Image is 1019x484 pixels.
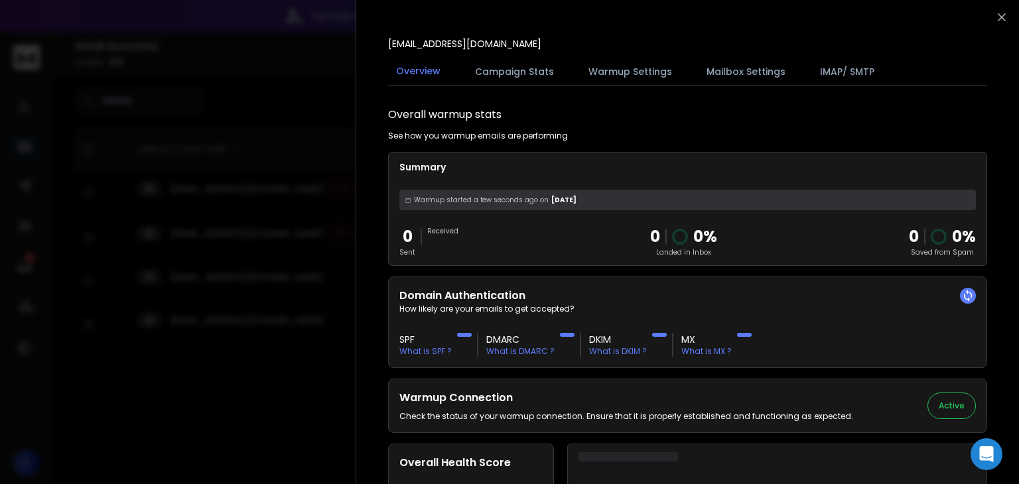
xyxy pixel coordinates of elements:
p: Check the status of your warmup connection. Ensure that it is properly established and functionin... [399,411,853,422]
p: 0 % [952,226,976,247]
p: How likely are your emails to get accepted? [399,304,976,314]
button: Mailbox Settings [699,57,793,86]
p: [EMAIL_ADDRESS][DOMAIN_NAME] [388,37,541,50]
p: Saved from Spam [909,247,976,257]
p: See how you warmup emails are performing [388,131,568,141]
button: IMAP/ SMTP [812,57,882,86]
button: Active [927,393,976,419]
h3: MX [681,333,732,346]
p: 0 [399,226,415,247]
h3: SPF [399,333,452,346]
strong: 0 [909,225,919,247]
h1: Overall warmup stats [388,107,502,123]
div: [DATE] [399,190,976,210]
p: Received [427,226,458,236]
p: Sent [399,247,415,257]
h2: Overall Health Score [399,455,543,471]
span: Warmup started a few seconds ago on [414,195,549,205]
button: Overview [388,56,448,87]
p: Summary [399,160,976,174]
p: What is SPF ? [399,346,452,357]
h2: Warmup Connection [399,390,853,406]
p: 0 [650,226,660,247]
h2: Domain Authentication [399,288,976,304]
button: Warmup Settings [580,57,680,86]
p: What is DMARC ? [486,346,555,357]
p: Landed in Inbox [650,247,717,257]
p: What is MX ? [681,346,732,357]
button: Campaign Stats [467,57,562,86]
h3: DMARC [486,333,555,346]
h3: DKIM [589,333,647,346]
p: What is DKIM ? [589,346,647,357]
p: 0 % [693,226,717,247]
div: Open Intercom Messenger [971,438,1002,470]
